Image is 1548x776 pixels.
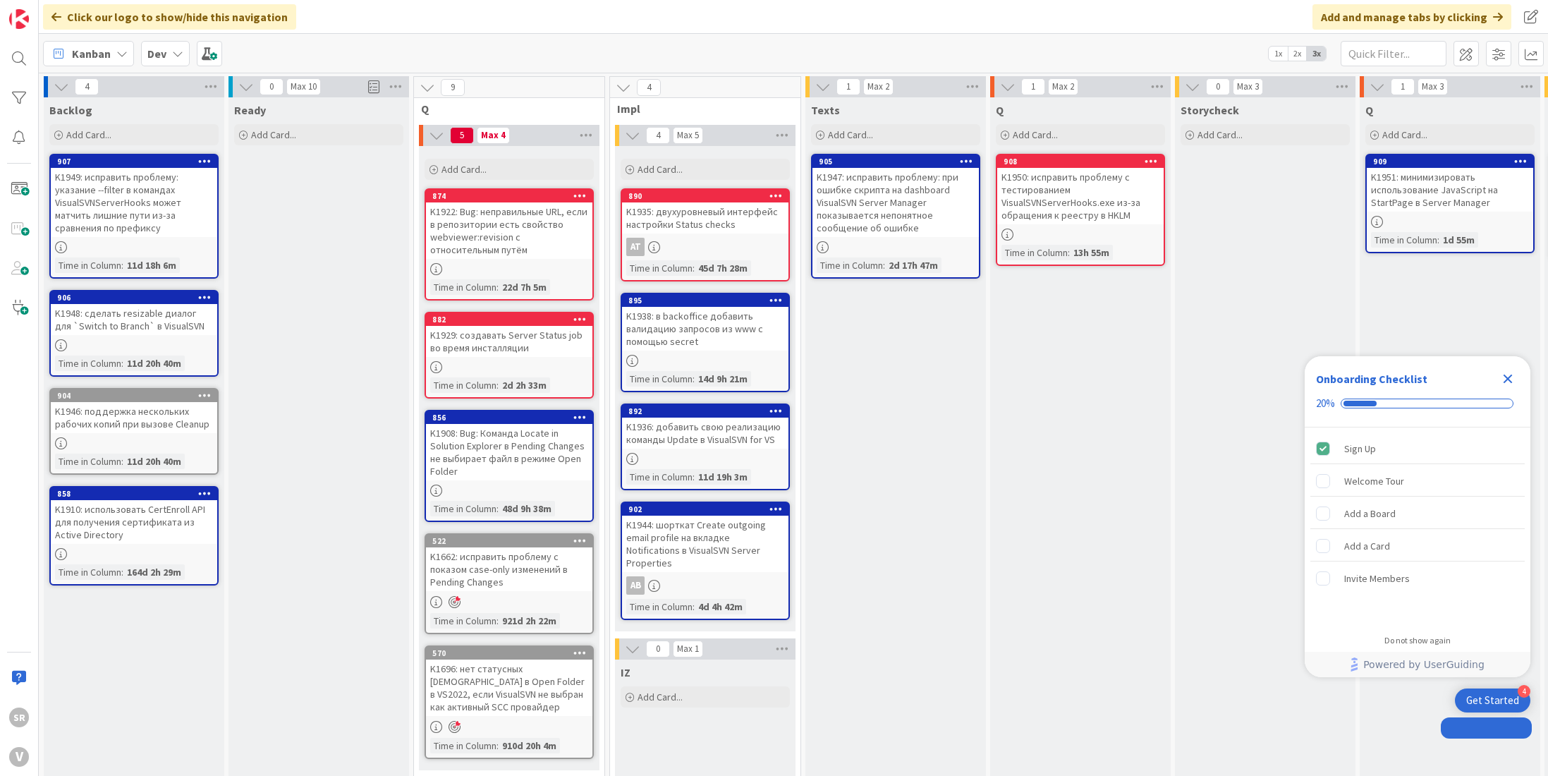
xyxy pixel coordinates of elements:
span: Kanban [72,45,111,62]
div: Time in Column [430,279,496,295]
div: 570 [426,647,592,660]
div: Max 2 [1052,83,1074,90]
div: AB [626,576,645,595]
div: 1d 55m [1439,232,1478,248]
span: : [496,279,499,295]
div: 909K1951: минимизировать использование JavaScript на StartPage в Server Manager [1367,155,1533,212]
div: 570K1696: нет статусных [DEMOGRAPHIC_DATA] в Open Folder в VS2022, если VisualSVN не выбран как а... [426,647,592,716]
span: 1 [1391,78,1415,95]
div: 892 [622,405,788,418]
span: Ready [234,103,266,117]
div: Sign Up [1344,440,1376,457]
div: 906 [57,293,217,303]
div: Checklist Container [1305,356,1530,677]
div: Max 5 [677,132,699,139]
div: Time in Column [55,564,121,580]
div: Open Get Started checklist, remaining modules: 4 [1455,689,1530,713]
span: Add Card... [638,163,683,176]
span: Add Card... [1382,128,1427,141]
div: K1951: минимизировать использование JavaScript на StartPage в Server Manager [1367,168,1533,212]
div: Onboarding Checklist [1316,370,1427,387]
span: : [1068,245,1070,260]
div: K1946: поддержка нескольких рабочих копий при вызове Cleanup [51,402,217,433]
div: Add a Board [1344,505,1396,522]
span: 9 [441,79,465,96]
span: Storycheck [1181,103,1239,117]
a: Powered by UserGuiding [1312,652,1523,677]
span: 0 [260,78,284,95]
div: 904 [57,391,217,401]
span: Q [1365,103,1373,117]
div: 906 [51,291,217,304]
div: 907 [51,155,217,168]
a: 890K1935: двухуровневый интерфейс настройки Status checksATTime in Column:45d 7h 28m [621,188,790,281]
span: Backlog [49,103,92,117]
span: Impl [617,102,783,116]
div: 874 [432,191,592,201]
div: 908 [997,155,1164,168]
div: Add a Card is incomplete. [1310,531,1525,562]
span: 0 [1206,78,1230,95]
div: Time in Column [626,371,693,387]
div: 14d 9h 21m [695,371,751,387]
a: 570K1696: нет статусных [DEMOGRAPHIC_DATA] в Open Folder в VS2022, если VisualSVN не выбран как а... [425,645,594,759]
a: 902K1944: шорткат Create outgoing email profile на вкладке Notifications в VisualSVN Server Prope... [621,502,790,620]
div: 522K1662: исправить проблему с показом case-only изменений в Pending Changes [426,535,592,591]
div: 904 [51,389,217,402]
div: Time in Column [55,356,121,371]
span: : [121,257,123,273]
span: Q [996,103,1004,117]
div: K1947: исправить проблему: при ошибке скрипта на dashboard VisualSVN Server Manager показывается ... [812,168,979,237]
div: Time in Column [626,260,693,276]
div: 910d 20h 4m [499,738,560,753]
div: Checklist items [1305,428,1530,626]
span: 5 [450,127,474,144]
div: 909 [1373,157,1533,166]
div: 895 [622,294,788,307]
a: 522K1662: исправить проблему с показом case-only изменений в Pending ChangesTime in Column:921d 2... [425,533,594,634]
span: Add Card... [1197,128,1243,141]
div: 11d 19h 3m [695,469,751,485]
div: Time in Column [817,257,883,273]
div: Footer [1305,652,1530,677]
span: 1 [836,78,860,95]
div: 858K1910: использовать CertEnroll API для получения сертификата из Active Directory [51,487,217,544]
span: 2x [1288,47,1307,61]
div: 902 [628,504,788,514]
div: 570 [432,648,592,658]
a: 906K1948: сделать resizable диалог для `Switch to Branch` в VisualSVNTime in Column:11d 20h 40m [49,290,219,377]
div: K1908: Bug: Команда Locate in Solution Explorer в Pending Changes не выбирает файл в режиме Open ... [426,424,592,480]
div: 874 [426,190,592,202]
span: Add Card... [638,691,683,703]
span: Add Card... [251,128,296,141]
span: : [496,377,499,393]
div: Max 10 [291,83,317,90]
div: 921d 2h 22m [499,613,560,629]
div: Time in Column [1001,245,1068,260]
div: Time in Column [430,501,496,516]
span: 1 [1021,78,1045,95]
span: Add Card... [66,128,111,141]
span: Texts [811,103,840,117]
div: K1696: нет статусных [DEMOGRAPHIC_DATA] в Open Folder в VS2022, если VisualSVN не выбран как акти... [426,660,592,716]
div: 874K1922: Bug: неправильные URL, если в репозитории есть свойство webviewer:revision с относитель... [426,190,592,259]
div: Get Started [1466,693,1519,708]
b: Dev [147,47,166,61]
div: 890 [622,190,788,202]
a: 905K1947: исправить проблему: при ошибке скрипта на dashboard VisualSVN Server Manager показывает... [811,154,980,279]
div: Add and manage tabs by clicking [1312,4,1511,30]
a: 904K1946: поддержка нескольких рабочих копий при вызове CleanupTime in Column:11d 20h 40m [49,388,219,475]
span: : [121,454,123,469]
span: 0 [646,641,670,657]
div: 908 [1004,157,1164,166]
a: 882K1929: создавать Server Status job во время инсталляцииTime in Column:2d 2h 33m [425,312,594,399]
div: Close Checklist [1497,368,1519,390]
div: K1910: использовать CertEnroll API для получения сертификата из Active Directory [51,500,217,544]
div: 522 [432,536,592,546]
span: : [883,257,885,273]
div: Time in Column [430,613,496,629]
div: V [9,747,29,767]
div: Add a Board is incomplete. [1310,498,1525,529]
div: Checklist progress: 20% [1316,397,1519,410]
a: 874K1922: Bug: неправильные URL, если в репозитории есть свойство webviewer:revision с относитель... [425,188,594,301]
